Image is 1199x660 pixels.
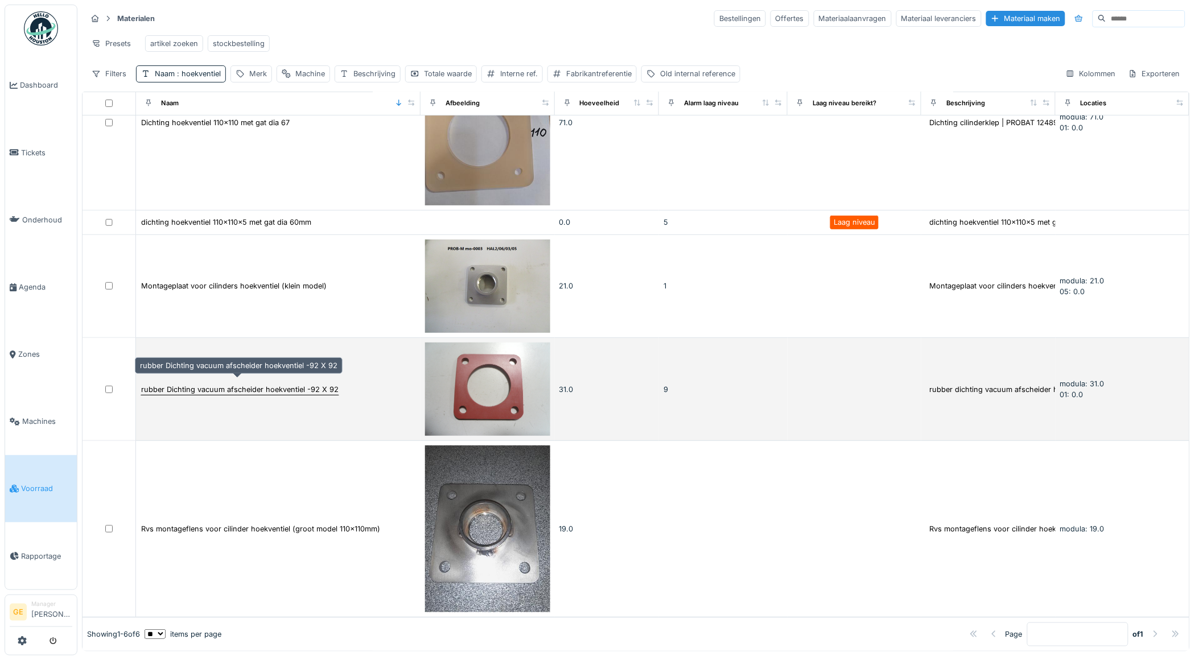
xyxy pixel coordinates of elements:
div: 9 [664,384,783,395]
div: 19.0 [559,523,655,534]
div: Merk [249,68,267,79]
div: Materiaal maken [986,11,1065,26]
a: GE Manager[PERSON_NAME] [10,600,72,627]
div: Rvs montageflens voor cilinder hoekventiel (groot model 110x110mm) [141,523,380,534]
div: Laag niveau bereikt? [813,98,876,108]
div: Old internal reference [660,68,735,79]
div: Hoeveelheid [580,98,620,108]
span: 01: 0.0 [1060,390,1083,399]
strong: Materialen [113,13,159,24]
div: Naam [161,98,179,108]
a: Rapportage [5,522,77,589]
div: Machine [295,68,325,79]
div: Exporteren [1123,65,1185,82]
a: Dashboard [5,52,77,119]
div: dichting hoekventiel 110x110x5 met gat dia 60mm [141,217,311,228]
span: modula: 71.0 [1060,113,1104,121]
div: Afbeelding [446,98,480,108]
a: Onderhoud [5,186,77,253]
div: Dichting cilinderklep | PROBAT 12489725 | Gsk ... [929,117,1101,128]
div: Bestellingen [714,10,766,27]
span: Rapportage [21,551,72,562]
div: Offertes [771,10,809,27]
div: 71.0 [559,117,655,128]
span: 05: 0.0 [1060,287,1085,296]
div: Manager [31,600,72,608]
span: Voorraad [21,483,72,494]
a: Voorraad [5,455,77,522]
li: GE [10,604,27,621]
div: Kolommen [1061,65,1121,82]
div: artikel zoeken [150,38,198,49]
div: Showing 1 - 6 of 6 [87,629,140,640]
img: rubber Dichting vacuum afscheider hoekventiel -92 X 92 [425,343,550,436]
div: Locaties [1081,98,1107,108]
div: Rvs montageflens voor cilinder hoekventiel (gro... [929,523,1102,534]
span: Agenda [19,282,72,292]
div: Filters [86,65,131,82]
div: Beschrijving [946,98,985,108]
img: Badge_color-CXgf-gQk.svg [24,11,58,46]
div: Materiaalaanvragen [814,10,892,27]
div: Montageplaat voor cilinders hoekventiel (klein ... [929,280,1098,291]
span: Machines [22,416,72,427]
div: Presets [86,35,136,52]
div: 31.0 [559,384,655,395]
img: Dichting hoekventiel 110x110 met gat dia 67 [425,39,550,205]
div: items per page [145,629,221,640]
img: Rvs montageflens voor cilinder hoekventiel (groot model 110x110mm) [425,445,550,612]
div: 1 [664,280,783,291]
div: Page [1006,629,1023,640]
div: Naam [155,68,221,79]
strong: of 1 [1133,629,1144,640]
li: [PERSON_NAME] [31,600,72,624]
span: modula: 31.0 [1060,379,1105,388]
span: Onderhoud [22,214,72,225]
a: Tickets [5,119,77,186]
span: Dashboard [20,80,72,90]
div: stockbestelling [213,38,265,49]
div: Interne ref. [500,68,538,79]
div: 0.0 [559,217,655,228]
div: Totale waarde [424,68,472,79]
span: Zones [18,349,72,360]
div: rubber dichting vacuum afscheider hoekventiel p... [929,384,1106,395]
span: Tickets [21,147,72,158]
div: Montageplaat voor cilinders hoekventiel (klein model) [141,280,327,291]
span: modula: 19.0 [1060,525,1105,533]
div: rubber Dichting vacuum afscheider hoekventiel -92 X 92 [135,357,343,374]
div: Materiaal leveranciers [896,10,982,27]
div: Beschrijving [353,68,395,79]
div: 21.0 [559,280,655,291]
div: dichting hoekventiel 110x110x5 met gat dia 60mm... [929,217,1106,228]
span: modula: 21.0 [1060,277,1105,285]
div: 5 [664,217,783,228]
a: Machines [5,388,77,455]
div: Laag niveau [834,217,875,228]
div: Fabrikantreferentie [566,68,632,79]
div: Dichting hoekventiel 110x110 met gat dia 67 [141,117,290,128]
div: rubber Dichting vacuum afscheider hoekventiel -92 X 92 [141,384,339,395]
a: Agenda [5,253,77,320]
a: Zones [5,321,77,388]
span: : hoekventiel [175,69,221,78]
span: 01: 0.0 [1060,123,1083,132]
div: Alarm laag niveau [684,98,739,108]
img: Montageplaat voor cilinders hoekventiel (klein model) [425,240,550,333]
